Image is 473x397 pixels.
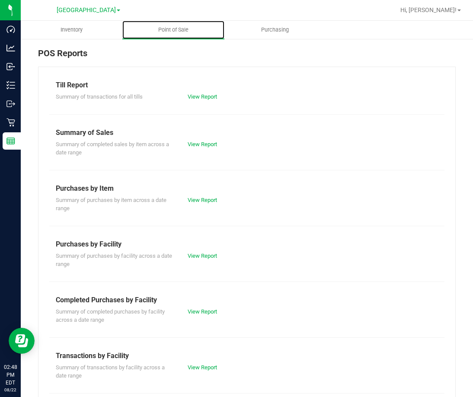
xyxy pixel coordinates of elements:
[188,308,217,315] a: View Report
[56,183,438,194] div: Purchases by Item
[9,328,35,354] iframe: Resource center
[56,239,438,250] div: Purchases by Facility
[188,364,217,371] a: View Report
[188,141,217,147] a: View Report
[56,351,438,361] div: Transactions by Facility
[38,47,456,67] div: POS Reports
[21,21,122,39] a: Inventory
[122,21,224,39] a: Point of Sale
[6,118,15,127] inline-svg: Retail
[56,93,143,100] span: Summary of transactions for all tills
[224,21,326,39] a: Purchasing
[56,295,438,305] div: Completed Purchases by Facility
[249,26,300,34] span: Purchasing
[49,26,94,34] span: Inventory
[188,197,217,203] a: View Report
[4,387,17,393] p: 08/22
[56,308,165,323] span: Summary of completed purchases by facility across a date range
[6,99,15,108] inline-svg: Outbound
[188,93,217,100] a: View Report
[6,62,15,71] inline-svg: Inbound
[6,25,15,34] inline-svg: Dashboard
[188,253,217,259] a: View Report
[56,364,165,379] span: Summary of transactions by facility across a date range
[57,6,116,14] span: [GEOGRAPHIC_DATA]
[400,6,457,13] span: Hi, [PERSON_NAME]!
[6,137,15,145] inline-svg: Reports
[147,26,200,34] span: Point of Sale
[6,44,15,52] inline-svg: Analytics
[56,197,166,212] span: Summary of purchases by item across a date range
[6,81,15,90] inline-svg: Inventory
[56,80,438,90] div: Till Report
[56,253,172,268] span: Summary of purchases by facility across a date range
[56,141,169,156] span: Summary of completed sales by item across a date range
[56,128,438,138] div: Summary of Sales
[4,363,17,387] p: 02:48 PM EDT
